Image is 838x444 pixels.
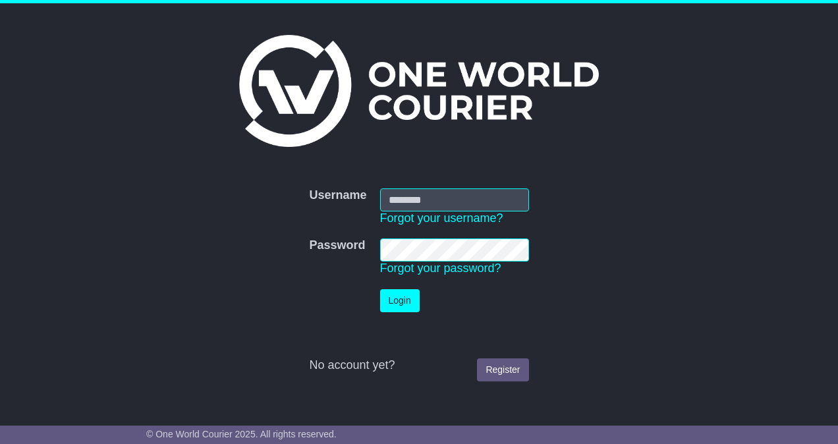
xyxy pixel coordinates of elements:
[239,35,599,147] img: One World
[380,289,420,312] button: Login
[309,238,365,253] label: Password
[380,262,501,275] a: Forgot your password?
[146,429,337,439] span: © One World Courier 2025. All rights reserved.
[477,358,528,381] a: Register
[309,358,528,373] div: No account yet?
[309,188,366,203] label: Username
[380,211,503,225] a: Forgot your username?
